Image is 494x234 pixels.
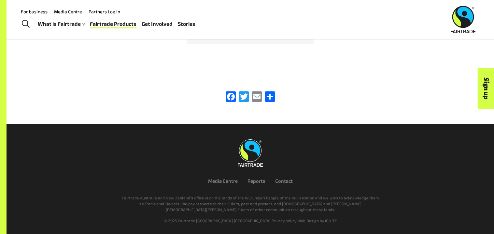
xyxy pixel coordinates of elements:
[89,9,120,14] a: Partners Log In
[164,218,271,223] span: © 2025 Fairtrade [GEOGRAPHIC_DATA] [GEOGRAPHIC_DATA]
[263,91,276,103] a: Share
[272,218,296,223] a: Privacy policy
[451,6,476,33] img: Fairtrade Australia New Zealand logo
[247,178,265,184] a: Reports
[250,91,263,103] a: Email
[224,91,237,103] a: Facebook
[121,195,380,212] p: Fairtrade Australia and New Zealand’s office is on the lands of the Wurundjeri People of the Kuli...
[38,19,85,29] a: What is Fairtrade
[297,218,337,223] a: Web Design by IGNITE
[90,19,136,29] a: Fairtrade Products
[208,178,238,184] a: Media Centre
[237,91,250,103] a: Twitter
[21,9,48,14] a: For business
[54,9,82,14] a: Media Centre
[238,139,263,167] img: Fairtrade Australia New Zealand logo
[142,19,173,29] a: Get Involved
[18,16,34,32] a: Toggle Search
[275,178,293,184] a: Contact
[54,218,446,224] div: | |
[178,19,195,29] a: Stories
